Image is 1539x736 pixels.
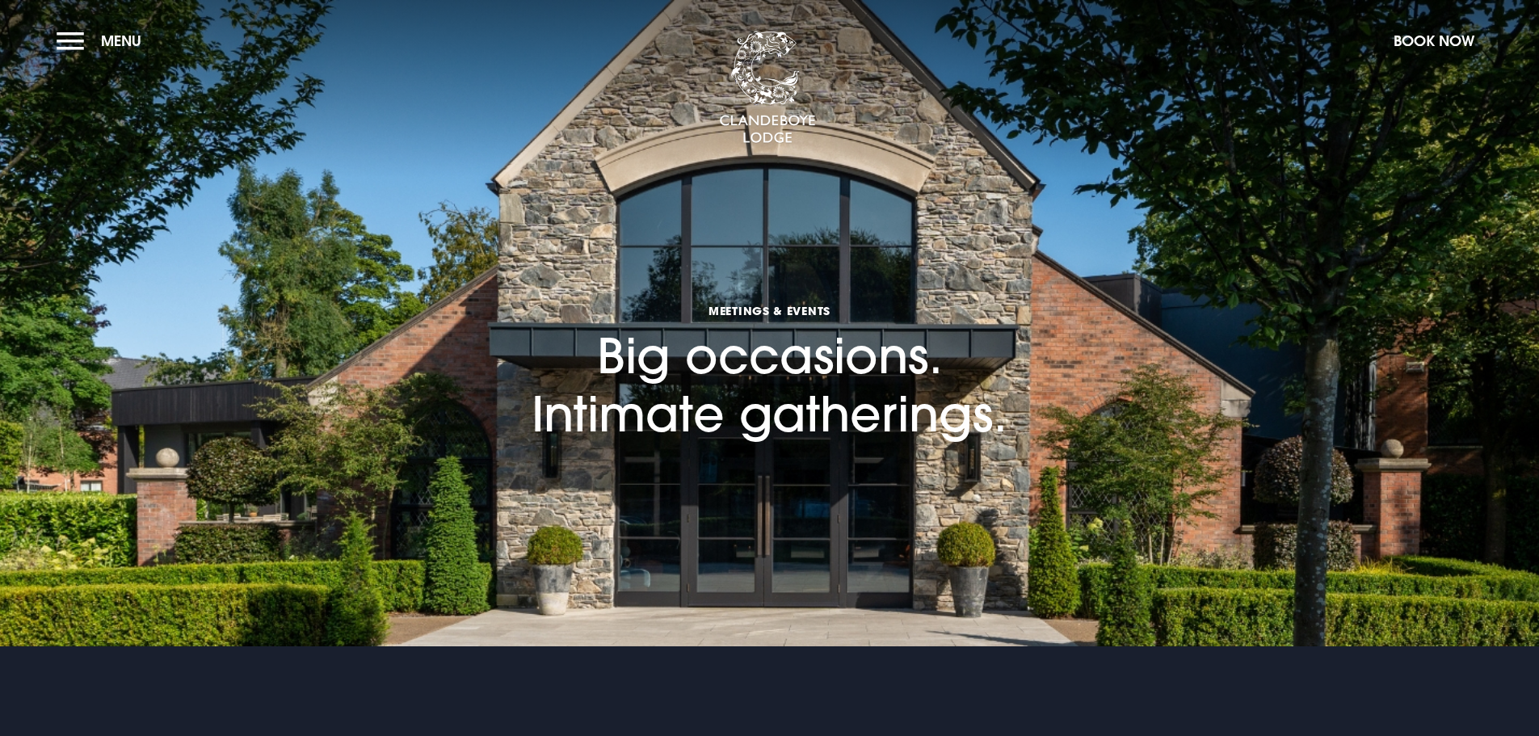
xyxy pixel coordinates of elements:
[57,23,149,58] button: Menu
[532,303,1007,318] span: Meetings & Events
[101,32,141,50] span: Menu
[1386,23,1482,58] button: Book Now
[719,32,816,145] img: Clandeboye Lodge
[532,212,1007,443] h1: Big occasions. Intimate gatherings.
